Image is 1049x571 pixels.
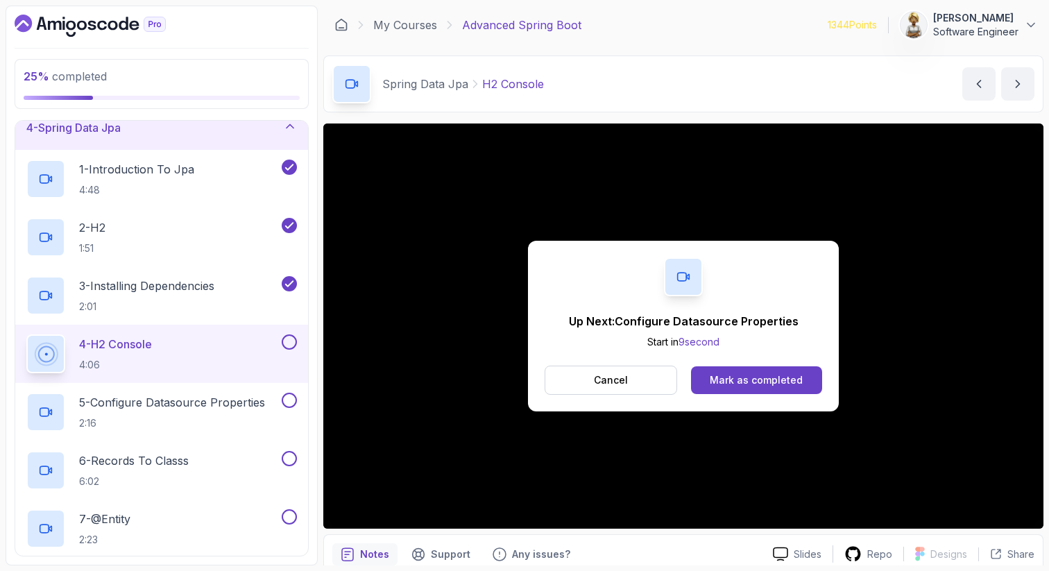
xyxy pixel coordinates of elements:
[900,11,1038,39] button: user profile image[PERSON_NAME]Software Engineer
[79,358,152,372] p: 4:06
[26,393,297,432] button: 5-Configure Datasource Properties2:16
[79,394,265,411] p: 5 - Configure Datasource Properties
[691,366,822,394] button: Mark as completed
[1007,547,1034,561] p: Share
[484,543,579,565] button: Feedback button
[594,373,628,387] p: Cancel
[933,11,1018,25] p: [PERSON_NAME]
[79,241,105,255] p: 1:51
[482,76,544,92] p: H2 Console
[978,547,1034,561] button: Share
[26,509,297,548] button: 7-@Entity2:23
[569,335,799,349] p: Start in
[26,119,121,136] h3: 4 - Spring Data Jpa
[901,12,927,38] img: user profile image
[962,67,996,101] button: previous content
[79,336,152,352] p: 4 - H2 Console
[930,547,967,561] p: Designs
[26,276,297,315] button: 3-Installing Dependencies2:01
[24,69,49,83] span: 25 %
[403,543,479,565] button: Support button
[15,15,198,37] a: Dashboard
[431,547,470,561] p: Support
[79,475,189,488] p: 6:02
[26,451,297,490] button: 6-Records To Classs6:02
[762,547,833,561] a: Slides
[933,25,1018,39] p: Software Engineer
[26,334,297,373] button: 4-H2 Console4:06
[79,533,130,547] p: 2:23
[360,547,389,561] p: Notes
[794,547,821,561] p: Slides
[15,105,308,150] button: 4-Spring Data Jpa
[26,218,297,257] button: 2-H21:51
[462,17,581,33] p: Advanced Spring Boot
[569,313,799,330] p: Up Next: Configure Datasource Properties
[26,160,297,198] button: 1-Introduction To Jpa4:48
[679,336,719,348] span: 9 second
[79,300,214,314] p: 2:01
[79,452,189,469] p: 6 - Records To Classs
[323,123,1043,529] iframe: 4 - H2 Console
[833,545,903,563] a: Repo
[332,543,398,565] button: notes button
[334,18,348,32] a: Dashboard
[24,69,107,83] span: completed
[828,18,877,32] p: 1344 Points
[79,183,194,197] p: 4:48
[710,373,803,387] div: Mark as completed
[79,278,214,294] p: 3 - Installing Dependencies
[545,366,677,395] button: Cancel
[512,547,570,561] p: Any issues?
[1001,67,1034,101] button: next content
[382,76,468,92] p: Spring Data Jpa
[79,416,265,430] p: 2:16
[867,547,892,561] p: Repo
[373,17,437,33] a: My Courses
[79,511,130,527] p: 7 - @Entity
[79,219,105,236] p: 2 - H2
[79,161,194,178] p: 1 - Introduction To Jpa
